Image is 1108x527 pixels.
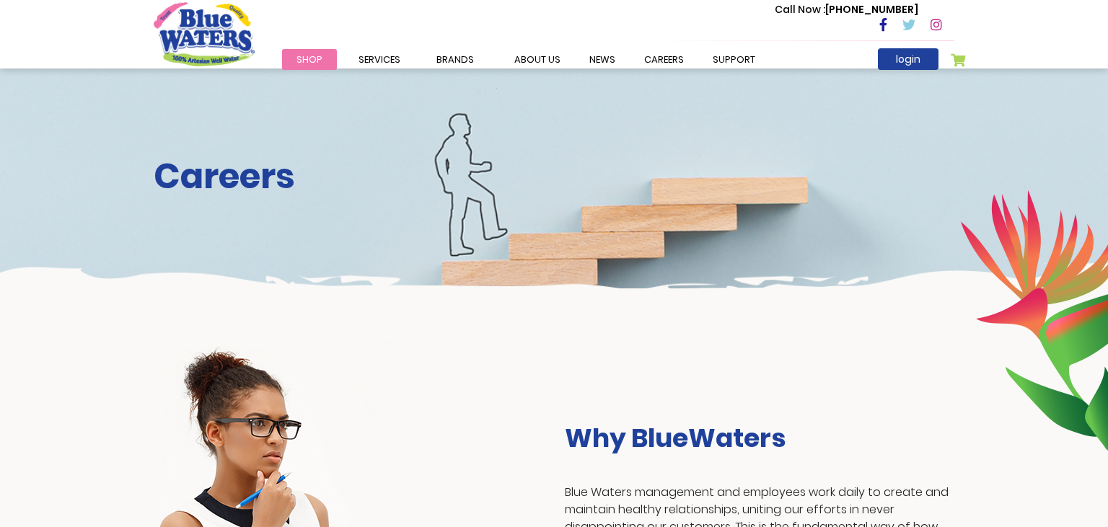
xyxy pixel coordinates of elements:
a: Services [344,49,415,70]
a: login [878,48,938,70]
span: Services [359,53,400,66]
span: Brands [436,53,474,66]
h3: Why BlueWaters [565,422,954,453]
a: News [575,49,630,70]
a: store logo [154,2,255,66]
span: Shop [296,53,322,66]
a: careers [630,49,698,70]
span: Call Now : [775,2,825,17]
a: Shop [282,49,337,70]
h2: Careers [154,156,954,198]
a: support [698,49,770,70]
a: Brands [422,49,488,70]
p: [PHONE_NUMBER] [775,2,918,17]
a: about us [500,49,575,70]
img: career-intro-leaves.png [960,190,1108,451]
